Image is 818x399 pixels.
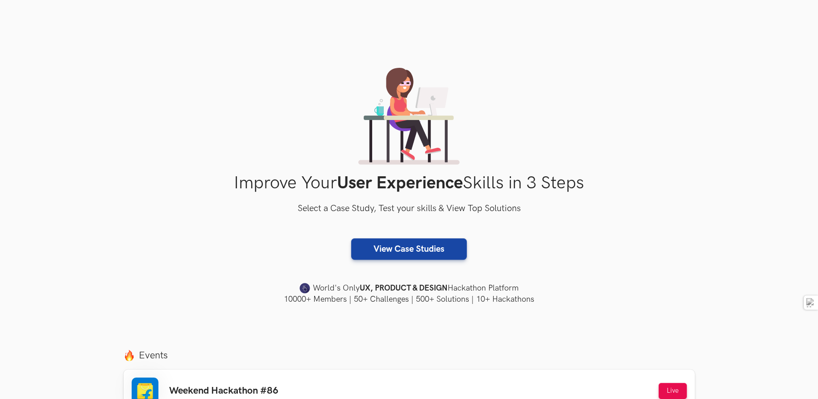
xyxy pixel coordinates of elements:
[358,68,460,165] img: lady working on laptop
[337,173,463,194] strong: User Experience
[124,173,695,194] h1: Improve Your Skills in 3 Steps
[360,282,448,295] strong: UX, PRODUCT & DESIGN
[124,349,695,362] label: Events
[124,282,695,295] h4: World's Only Hackathon Platform
[124,202,695,216] h3: Select a Case Study, Test your skills & View Top Solutions
[124,350,135,361] img: fire.png
[351,238,467,260] a: View Case Studies
[124,294,695,305] h4: 10000+ Members | 50+ Challenges | 500+ Solutions | 10+ Hackathons
[299,283,310,294] img: uxhack-favicon-image.png
[169,385,278,397] h3: Weekend Hackathon #86
[659,383,687,399] button: Live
